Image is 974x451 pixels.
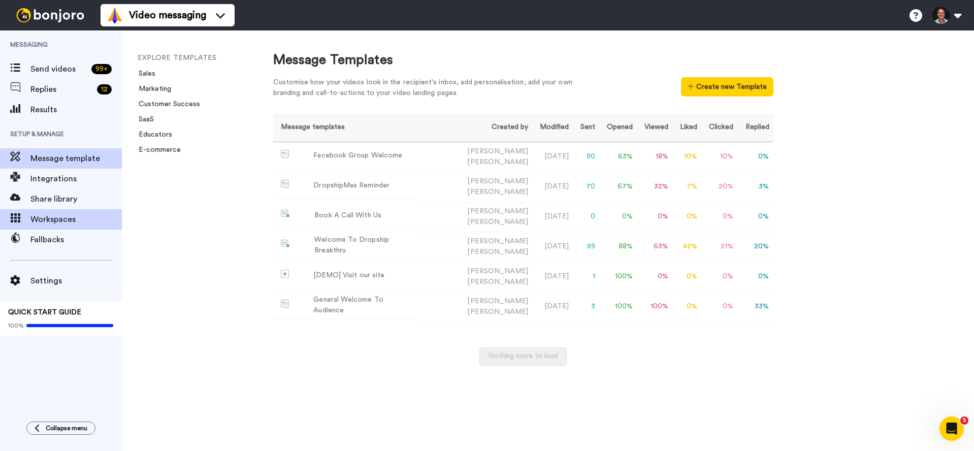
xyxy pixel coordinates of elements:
td: 0 % [672,292,701,321]
td: 63 % [599,142,637,172]
td: [PERSON_NAME] [416,232,532,262]
span: Collapse menu [46,424,87,432]
span: [PERSON_NAME] [467,158,528,166]
span: Fallbacks [30,234,122,246]
span: Share library [30,193,122,205]
td: [DATE] [532,262,573,292]
td: 33 % [737,292,773,321]
td: [DATE] [532,172,573,202]
td: 20 % [701,172,737,202]
td: 0 [573,202,599,232]
td: 0 % [737,142,773,172]
th: Sent [573,114,599,142]
button: Collapse menu [26,422,95,435]
td: 0 % [672,202,701,232]
td: 59 [573,232,599,262]
span: Replies [30,83,93,95]
td: [DATE] [532,292,573,321]
td: 70 [573,172,599,202]
span: [PERSON_NAME] [467,278,528,285]
td: 63 % [637,232,672,262]
a: E-commerce [133,146,181,153]
span: Video messaging [129,8,206,22]
span: [PERSON_NAME] [467,248,528,255]
th: Viewed [637,114,672,142]
span: Results [30,104,122,116]
div: 12 [97,84,112,94]
td: 10 % [701,142,737,172]
td: 42 % [672,232,701,262]
td: 0 % [737,262,773,292]
td: [PERSON_NAME] [416,262,532,292]
th: Liked [672,114,701,142]
td: 0 % [637,262,672,292]
span: [PERSON_NAME] [467,308,528,315]
td: 90 [573,142,599,172]
div: General Welcome To Audience [313,295,412,316]
span: QUICK START GUIDE [8,309,81,316]
img: nextgen-template.svg [281,240,290,248]
span: Settings [30,275,122,287]
td: 0 % [701,262,737,292]
th: Opened [599,114,637,142]
td: [PERSON_NAME] [416,172,532,202]
th: Modified [532,114,573,142]
img: nextgen-template.svg [281,210,290,218]
td: [DATE] [532,232,573,262]
span: Message template [30,152,122,165]
span: 100% [8,321,24,330]
span: [PERSON_NAME] [467,188,528,196]
div: Book A Call With Us [314,210,381,221]
img: vm-color.svg [107,7,123,23]
div: Customise how your videos look in the recipient's inbox, add personalisation, add your own brandi... [273,77,588,99]
div: Message Templates [273,51,773,70]
img: Message-temps.svg [281,150,289,158]
td: 20 % [737,232,773,262]
th: Clicked [701,114,737,142]
img: Message-temps.svg [281,180,289,188]
td: 3 [573,292,599,321]
td: 100 % [599,292,637,321]
td: 100 % [599,262,637,292]
td: 67 % [599,172,637,202]
td: 0 % [637,202,672,232]
a: Sales [133,70,155,77]
button: Create new Template [681,77,773,96]
span: Integrations [30,173,122,185]
td: 100 % [637,292,672,321]
td: [PERSON_NAME] [416,142,532,172]
img: demo-template.svg [281,270,289,278]
a: SaaS [133,116,154,123]
li: EXPLORE TEMPLATES [138,53,275,63]
span: [PERSON_NAME] [467,218,528,225]
button: Nothing more to load [479,347,567,366]
th: Message templates [273,114,417,142]
img: Message-temps.svg [281,300,289,308]
td: 0 % [701,202,737,232]
td: 0 % [599,202,637,232]
div: DropshipMas Reminder [313,180,389,191]
td: 0 % [672,262,701,292]
td: 88 % [599,232,637,262]
td: [DATE] [532,142,573,172]
div: [DEMO] Visit our site [313,270,385,281]
td: 0 % [701,292,737,321]
td: 0 % [737,202,773,232]
td: [PERSON_NAME] [416,202,532,232]
td: 7 % [672,172,701,202]
td: 1 [573,262,599,292]
a: Marketing [133,85,171,92]
iframe: Intercom live chat [939,416,964,441]
span: 5 [960,416,968,425]
td: 32 % [637,172,672,202]
td: [PERSON_NAME] [416,292,532,321]
th: Replied [737,114,773,142]
td: 21 % [701,232,737,262]
img: bj-logo-header-white.svg [12,8,88,22]
th: Created by [416,114,532,142]
span: Workspaces [30,213,122,225]
span: Send videos [30,63,87,75]
a: Customer Success [133,101,200,108]
div: Welcome To Dropship Breakthru [314,235,412,256]
td: 10 % [672,142,701,172]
